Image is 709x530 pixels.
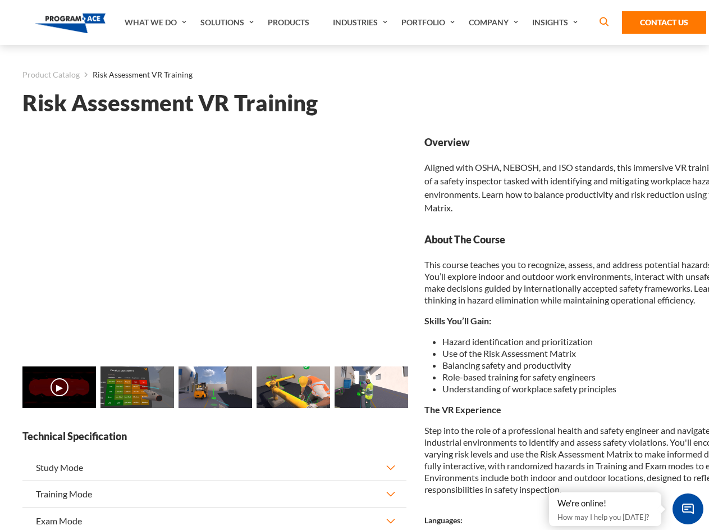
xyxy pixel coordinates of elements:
[100,366,174,408] img: Risk Assessment VR Training - Preview 1
[22,366,96,408] img: Risk Assessment VR Training - Video 0
[424,515,463,525] strong: Languages:
[22,135,406,352] iframe: Risk Assessment VR Training - Video 0
[80,67,193,82] li: Risk Assessment VR Training
[179,366,252,408] img: Risk Assessment VR Training - Preview 2
[557,510,653,524] p: How may I help you [DATE]?
[557,498,653,509] div: We're online!
[622,11,706,34] a: Contact Us
[22,429,406,443] strong: Technical Specification
[22,455,406,481] button: Study Mode
[51,378,68,396] button: ▶
[35,13,106,33] img: Program-Ace
[257,366,330,408] img: Risk Assessment VR Training - Preview 3
[22,67,80,82] a: Product Catalog
[335,366,408,408] img: Risk Assessment VR Training - Preview 4
[673,493,703,524] span: Chat Widget
[22,481,406,507] button: Training Mode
